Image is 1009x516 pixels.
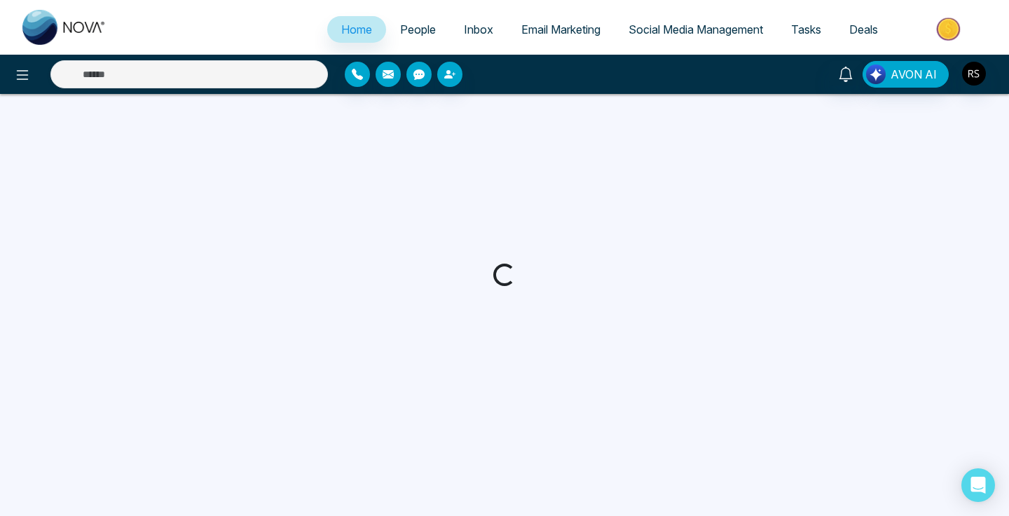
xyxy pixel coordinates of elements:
[849,22,878,36] span: Deals
[464,22,493,36] span: Inbox
[835,16,892,43] a: Deals
[863,61,949,88] button: AVON AI
[400,22,436,36] span: People
[341,22,372,36] span: Home
[791,22,821,36] span: Tasks
[629,22,763,36] span: Social Media Management
[450,16,507,43] a: Inbox
[899,13,1001,45] img: Market-place.gif
[866,64,886,84] img: Lead Flow
[615,16,777,43] a: Social Media Management
[327,16,386,43] a: Home
[891,66,937,83] span: AVON AI
[22,10,107,45] img: Nova CRM Logo
[386,16,450,43] a: People
[521,22,600,36] span: Email Marketing
[961,468,995,502] div: Open Intercom Messenger
[962,62,986,86] img: User Avatar
[507,16,615,43] a: Email Marketing
[777,16,835,43] a: Tasks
